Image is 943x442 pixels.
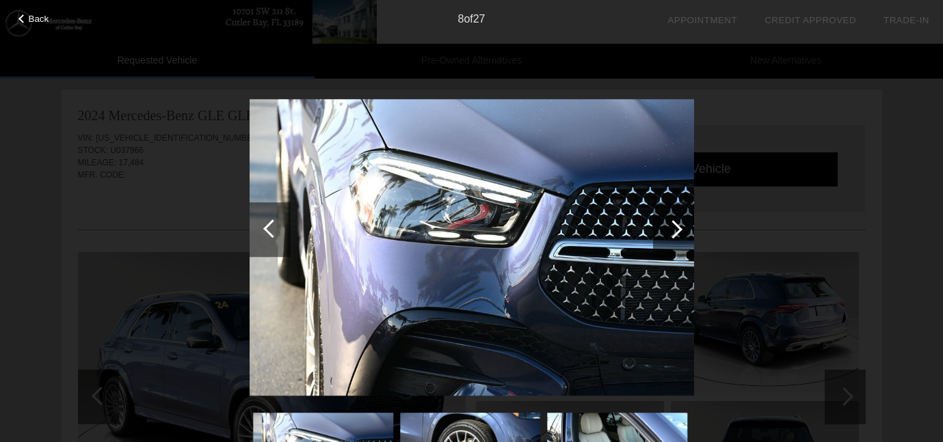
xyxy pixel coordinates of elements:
[884,15,929,25] a: Trade-In
[765,15,856,25] a: Credit Approved
[457,13,464,25] span: 8
[250,100,694,396] img: 6d7a2898d5e8d45c738e313e5d5c037a.jpg
[667,15,737,25] a: Appointment
[29,14,49,24] span: Back
[473,13,486,25] span: 27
